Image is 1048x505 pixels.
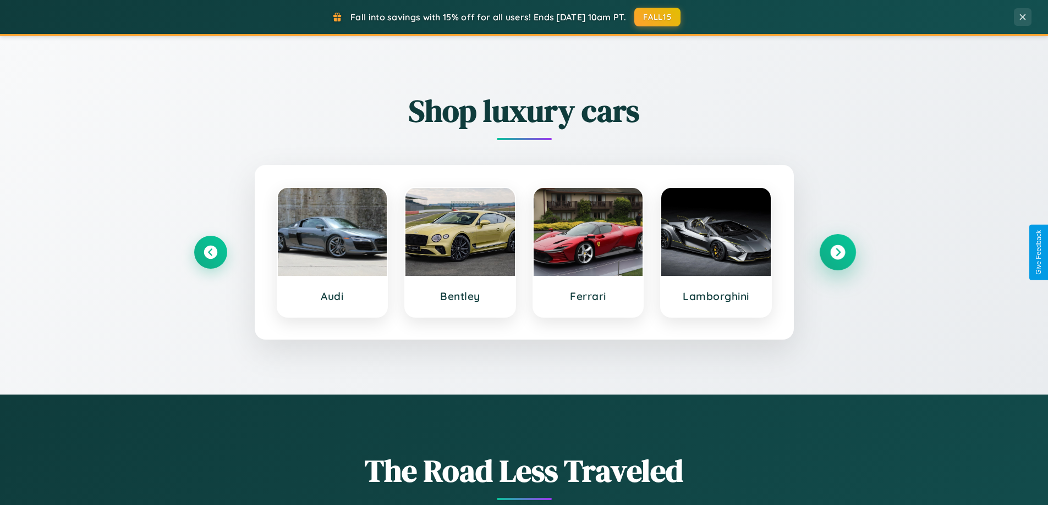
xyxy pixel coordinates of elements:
[194,90,854,132] h2: Shop luxury cars
[672,290,760,303] h3: Lamborghini
[545,290,632,303] h3: Ferrari
[289,290,376,303] h3: Audi
[350,12,626,23] span: Fall into savings with 15% off for all users! Ends [DATE] 10am PT.
[634,8,681,26] button: FALL15
[1035,230,1042,275] div: Give Feedback
[194,449,854,492] h1: The Road Less Traveled
[416,290,504,303] h3: Bentley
